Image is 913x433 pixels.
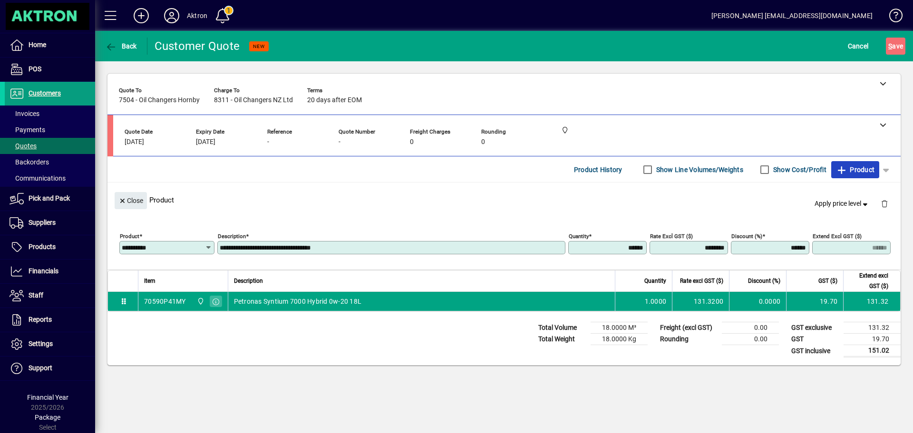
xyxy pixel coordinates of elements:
span: S [888,42,892,50]
button: Delete [873,192,896,215]
span: GST ($) [818,276,837,286]
button: Cancel [845,38,871,55]
td: 18.0000 M³ [591,322,648,334]
span: Invoices [10,110,39,117]
span: Extend excl GST ($) [849,270,888,291]
a: Payments [5,122,95,138]
button: Product [831,161,879,178]
span: 8311 - Oil Changers NZ Ltd [214,96,293,104]
app-page-header-button: Close [112,196,149,204]
span: Back [105,42,137,50]
mat-label: Extend excl GST ($) [813,233,862,240]
td: 18.0000 Kg [591,334,648,345]
div: Product [107,183,901,217]
mat-label: Description [218,233,246,240]
div: Customer Quote [155,38,240,54]
div: [PERSON_NAME] [EMAIL_ADDRESS][DOMAIN_NAME] [711,8,873,23]
span: Quotes [10,142,37,150]
a: Settings [5,332,95,356]
div: 131.3200 [678,297,723,306]
button: Close [115,192,147,209]
span: ave [888,38,903,54]
div: 70590P41MY [144,297,186,306]
span: Home [29,41,46,48]
span: Suppliers [29,219,56,226]
td: 131.32 [843,292,900,311]
a: Knowledge Base [882,2,901,33]
span: Customers [29,89,61,97]
span: [DATE] [196,138,215,146]
span: [DATE] [125,138,144,146]
td: GST [787,334,844,345]
a: Quotes [5,138,95,154]
button: Product History [570,161,626,178]
a: Suppliers [5,211,95,235]
td: 131.32 [844,322,901,334]
span: Quantity [644,276,666,286]
td: 151.02 [844,345,901,357]
span: POS [29,65,41,73]
span: Pick and Pack [29,194,70,202]
span: - [339,138,340,146]
a: Staff [5,284,95,308]
app-page-header-button: Back [95,38,147,55]
span: Financial Year [27,394,68,401]
a: Home [5,33,95,57]
span: Rate excl GST ($) [680,276,723,286]
span: Description [234,276,263,286]
td: 19.70 [844,334,901,345]
span: - [267,138,269,146]
span: Staff [29,291,43,299]
td: 0.00 [722,322,779,334]
span: Support [29,364,52,372]
button: Save [886,38,905,55]
td: Total Volume [534,322,591,334]
td: GST exclusive [787,322,844,334]
span: 20 days after EOM [307,96,362,104]
a: Financials [5,260,95,283]
button: Add [126,7,156,24]
td: 0.00 [722,334,779,345]
a: Support [5,356,95,380]
span: Discount (%) [748,276,780,286]
span: Package [35,414,60,421]
button: Apply price level [811,195,874,212]
span: Apply price level [815,199,870,209]
span: Item [144,276,155,286]
td: 19.70 [786,292,843,311]
a: Reports [5,308,95,332]
span: NEW [253,43,265,49]
span: 0 [481,138,485,146]
mat-label: Rate excl GST ($) [650,233,693,240]
mat-label: Quantity [569,233,589,240]
mat-label: Discount (%) [731,233,762,240]
td: Freight (excl GST) [655,322,722,334]
app-page-header-button: Delete [873,199,896,208]
span: Backorders [10,158,49,166]
span: Financials [29,267,58,275]
span: Reports [29,316,52,323]
a: Communications [5,170,95,186]
span: 0 [410,138,414,146]
label: Show Cost/Profit [771,165,826,174]
span: 7504 - Oil Changers Hornby [119,96,200,104]
td: Rounding [655,334,722,345]
span: Product History [574,162,622,177]
td: Total Weight [534,334,591,345]
span: Close [118,193,143,209]
a: POS [5,58,95,81]
a: Pick and Pack [5,187,95,211]
a: Invoices [5,106,95,122]
div: Aktron [187,8,207,23]
span: Payments [10,126,45,134]
label: Show Line Volumes/Weights [654,165,743,174]
span: Communications [10,174,66,182]
span: Cancel [848,38,869,54]
span: 1.0000 [645,297,667,306]
span: Products [29,243,56,250]
span: Settings [29,340,53,347]
button: Back [103,38,139,55]
a: Products [5,235,95,259]
mat-label: Product [120,233,139,240]
td: 0.0000 [729,292,786,311]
